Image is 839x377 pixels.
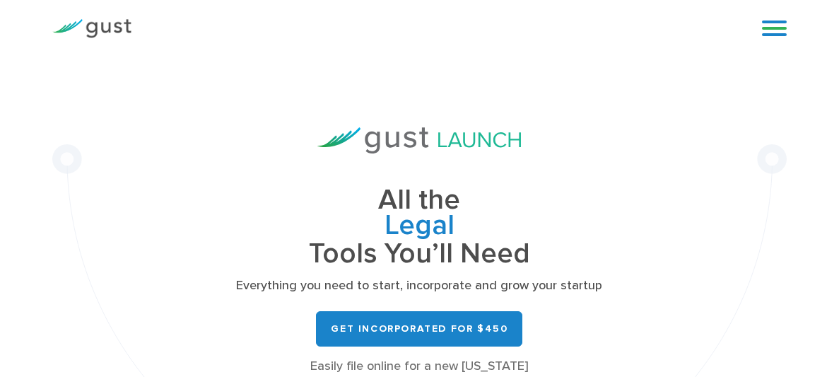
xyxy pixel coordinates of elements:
h1: All the Tools You’ll Need [163,187,676,267]
img: Gust Launch Logo [317,127,521,153]
span: Legal [163,213,676,241]
a: Get Incorporated for $450 [316,311,522,347]
img: Gust Logo [52,19,131,38]
p: Everything you need to start, incorporate and grow your startup [163,277,676,294]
